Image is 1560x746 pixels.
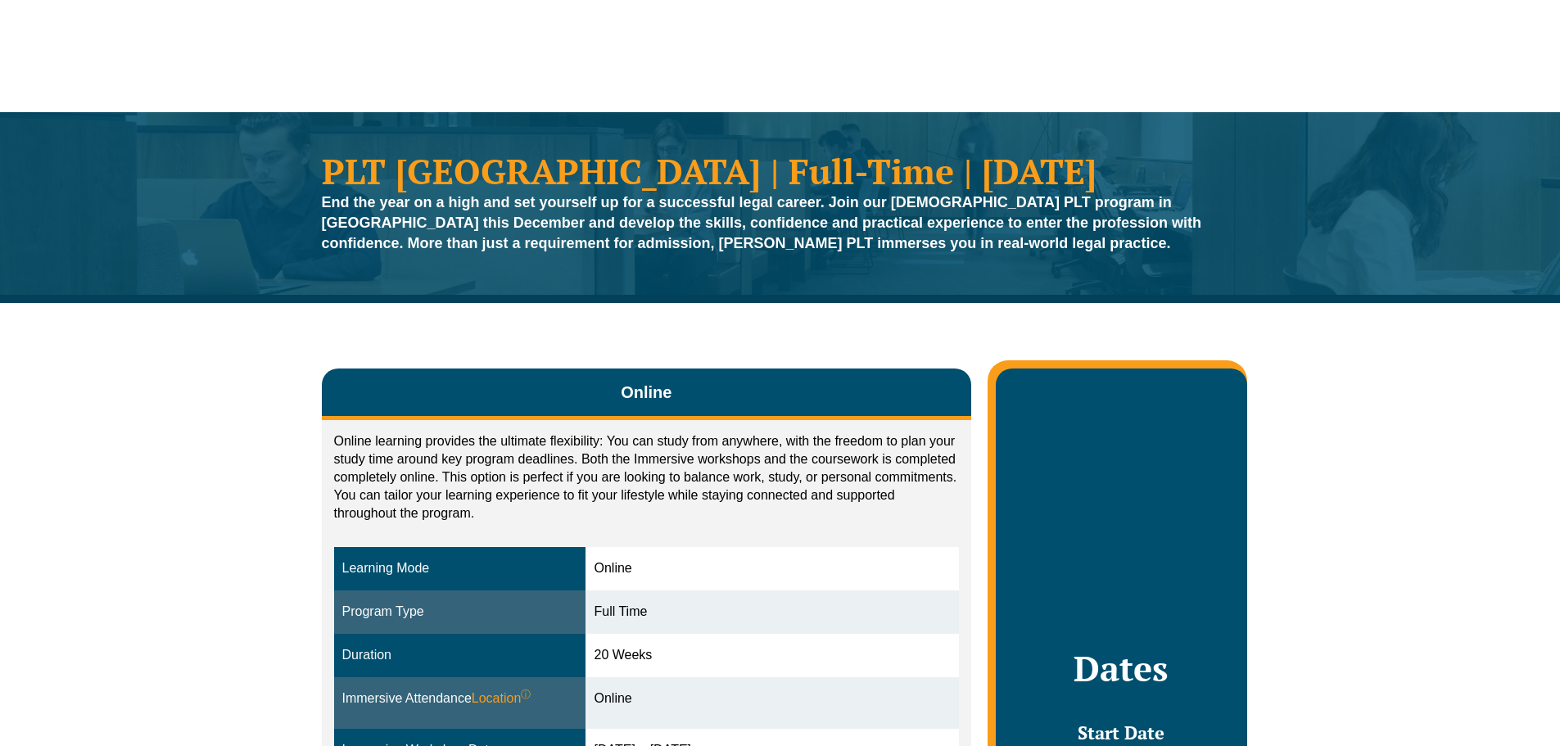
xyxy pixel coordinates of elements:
[594,689,951,708] div: Online
[521,689,531,700] sup: ⓘ
[472,689,531,708] span: Location
[621,381,671,404] span: Online
[342,689,578,708] div: Immersive Attendance
[342,603,578,622] div: Program Type
[594,646,951,665] div: 20 Weeks
[594,603,951,622] div: Full Time
[342,646,578,665] div: Duration
[594,559,951,578] div: Online
[322,194,1202,251] strong: End the year on a high and set yourself up for a successful legal career. Join our [DEMOGRAPHIC_D...
[342,559,578,578] div: Learning Mode
[1078,721,1164,744] span: Start Date
[322,153,1239,188] h1: PLT [GEOGRAPHIC_DATA] | Full-Time | [DATE]
[334,432,960,522] p: Online learning provides the ultimate flexibility: You can study from anywhere, with the freedom ...
[1012,648,1230,689] h2: Dates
